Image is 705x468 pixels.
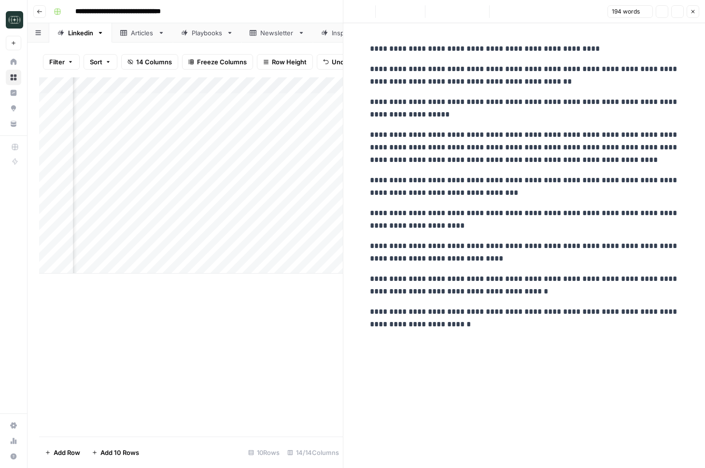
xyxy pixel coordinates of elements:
[121,54,178,70] button: 14 Columns
[6,85,21,101] a: Insights
[257,54,313,70] button: Row Height
[43,54,80,70] button: Filter
[6,116,21,132] a: Your Data
[197,57,247,67] span: Freeze Columns
[192,28,223,38] div: Playbooks
[49,57,65,67] span: Filter
[112,23,173,43] a: Articles
[244,445,283,460] div: 10 Rows
[332,57,348,67] span: Undo
[332,28,349,38] div: Inspo
[173,23,241,43] a: Playbooks
[39,445,86,460] button: Add Row
[131,28,154,38] div: Articles
[283,445,343,460] div: 14/14 Columns
[90,57,102,67] span: Sort
[6,418,21,433] a: Settings
[49,23,112,43] a: Linkedin
[6,11,23,29] img: Catalyst Logo
[612,7,640,16] span: 194 words
[241,23,313,43] a: Newsletter
[313,23,367,43] a: Inspo
[182,54,253,70] button: Freeze Columns
[6,54,21,70] a: Home
[6,433,21,449] a: Usage
[607,5,653,18] button: 194 words
[84,54,117,70] button: Sort
[6,101,21,116] a: Opportunities
[54,448,80,457] span: Add Row
[6,70,21,85] a: Browse
[260,28,294,38] div: Newsletter
[317,54,354,70] button: Undo
[272,57,307,67] span: Row Height
[68,28,93,38] div: Linkedin
[86,445,145,460] button: Add 10 Rows
[136,57,172,67] span: 14 Columns
[6,8,21,32] button: Workspace: Catalyst
[100,448,139,457] span: Add 10 Rows
[6,449,21,464] button: Help + Support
